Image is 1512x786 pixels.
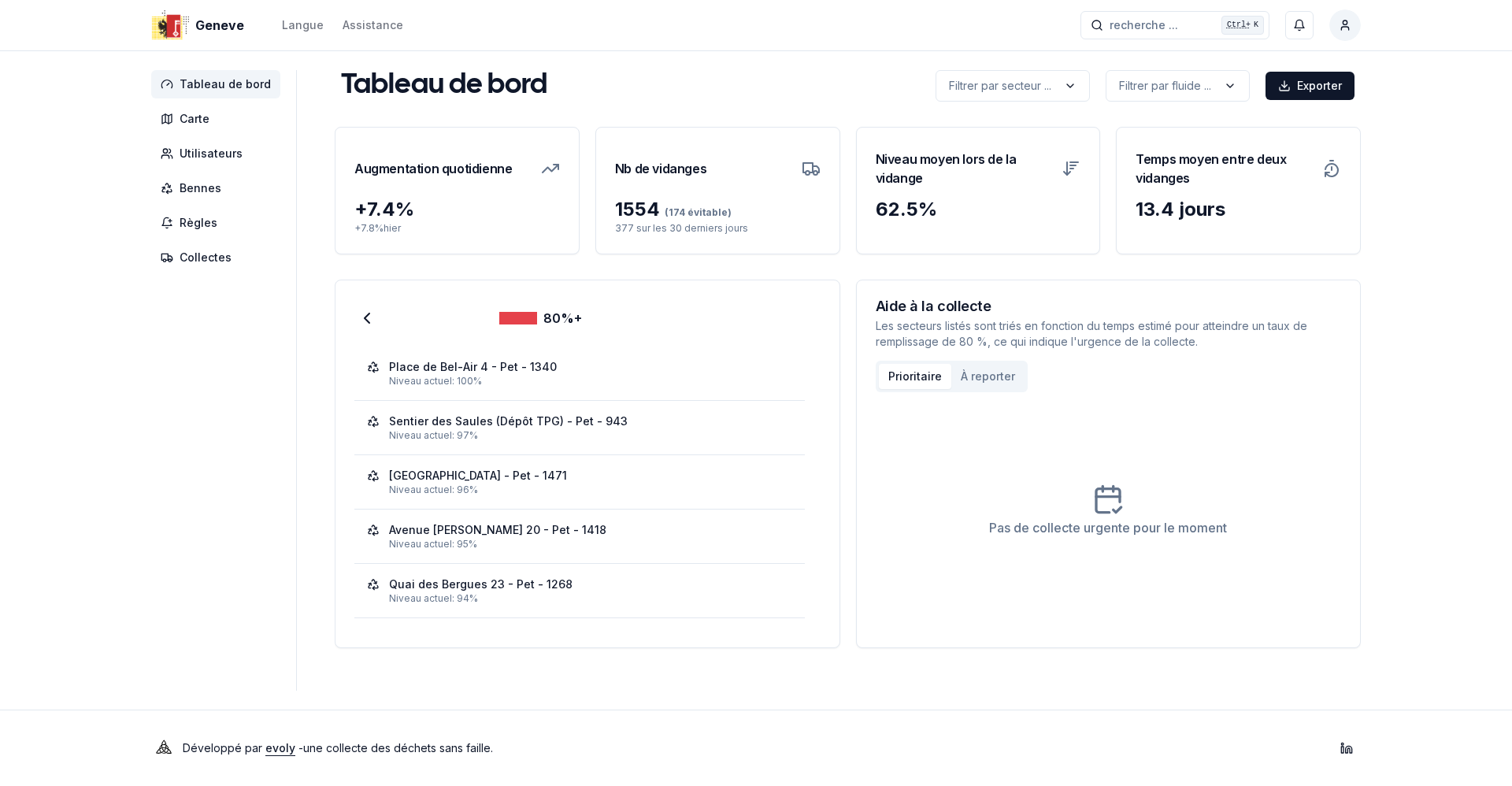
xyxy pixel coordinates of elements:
[389,592,792,605] div: Niveau actuel: 94%
[876,146,1053,191] h3: Niveau moyen lors de la vidange
[499,309,582,328] div: 80%+
[367,522,792,551] a: Avenue [PERSON_NAME] 20 - Pet - 1418Niveau actuel: 95%
[389,413,628,429] div: Sentier des Saules (Dépôt TPG) - Pet - 943
[1266,72,1354,100] button: Exporter
[180,180,221,196] span: Bennes
[876,197,1081,222] div: 62.5 %
[180,250,232,265] span: Collectes
[389,468,567,484] div: [GEOGRAPHIC_DATA] - Pet - 1471
[876,299,1342,313] h3: Aide à la collecte
[1080,11,1269,39] button: recherche ...Ctrl+K
[282,17,324,33] div: Langue
[151,174,287,202] a: Bennes
[615,222,821,235] p: 377 sur les 30 derniers jours
[282,16,324,35] button: Langue
[660,206,732,218] span: (174 évitable)
[389,429,792,442] div: Niveau actuel: 97%
[151,16,250,35] a: Geneve
[1110,17,1178,33] span: recherche ...
[1136,197,1341,222] div: 13.4 jours
[183,737,493,759] p: Développé par - une collecte des déchets sans faille .
[389,538,792,551] div: Niveau actuel: 95%
[151,243,287,272] a: Collectes
[180,146,243,161] span: Utilisateurs
[343,16,403,35] a: Assistance
[180,215,217,231] span: Règles
[389,375,792,387] div: Niveau actuel: 100%
[367,359,792,387] a: Place de Bel-Air 4 - Pet - 1340Niveau actuel: 100%
[341,70,547,102] h1: Tableau de bord
[615,146,706,191] h3: Nb de vidanges
[151,139,287,168] a: Utilisateurs
[367,577,792,605] a: Quai des Bergues 23 - Pet - 1268Niveau actuel: 94%
[951,364,1025,389] button: À reporter
[151,6,189,44] img: Geneve Logo
[1136,146,1313,191] h3: Temps moyen entre deux vidanges
[195,16,244,35] span: Geneve
[389,577,573,592] div: Quai des Bergues 23 - Pet - 1268
[949,78,1051,94] p: Filtrer par secteur ...
[180,76,271,92] span: Tableau de bord
[389,522,606,538] div: Avenue [PERSON_NAME] 20 - Pet - 1418
[354,197,560,222] div: + 7.4 %
[1119,78,1211,94] p: Filtrer par fluide ...
[151,209,287,237] a: Règles
[989,518,1227,537] div: Pas de collecte urgente pour le moment
[1106,70,1250,102] button: label
[367,468,792,496] a: [GEOGRAPHIC_DATA] - Pet - 1471Niveau actuel: 96%
[354,222,560,235] p: + 7.8 % hier
[389,484,792,496] div: Niveau actuel: 96%
[151,105,287,133] a: Carte
[879,364,951,389] button: Prioritaire
[354,146,512,191] h3: Augmentation quotidienne
[367,413,792,442] a: Sentier des Saules (Dépôt TPG) - Pet - 943Niveau actuel: 97%
[265,741,295,754] a: evoly
[936,70,1090,102] button: label
[151,70,287,98] a: Tableau de bord
[389,359,557,375] div: Place de Bel-Air 4 - Pet - 1340
[876,318,1342,350] p: Les secteurs listés sont triés en fonction du temps estimé pour atteindre un taux de remplissage ...
[615,197,821,222] div: 1554
[151,736,176,761] img: Evoly Logo
[180,111,209,127] span: Carte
